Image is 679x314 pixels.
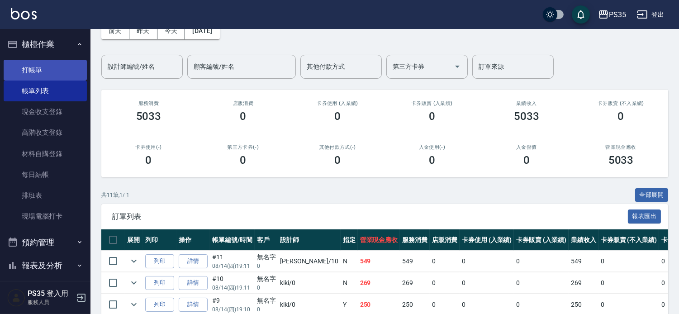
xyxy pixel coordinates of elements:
th: 客戶 [255,229,278,251]
a: 每日結帳 [4,164,87,185]
th: 卡券使用 (入業績) [460,229,514,251]
button: expand row [127,254,141,268]
h2: 卡券販賣 (不入業績) [584,100,657,106]
td: 0 [514,272,569,294]
h3: 服務消費 [112,100,185,106]
h3: 0 [145,154,152,167]
td: 549 [569,251,598,272]
h2: 卡券使用(-) [112,144,185,150]
td: 0 [598,251,659,272]
div: PS35 [609,9,626,20]
td: 269 [400,272,430,294]
td: [PERSON_NAME] /10 [278,251,341,272]
button: PS35 [594,5,630,24]
a: 現金收支登錄 [4,101,87,122]
h5: PS35 登入用 [28,289,74,298]
td: 0 [430,272,460,294]
td: 0 [514,251,569,272]
div: 無名字 [257,296,276,305]
td: 0 [430,251,460,272]
th: 操作 [176,229,210,251]
h3: 0 [334,110,341,123]
p: 08/14 (四) 19:11 [212,262,252,270]
th: 業績收入 [569,229,598,251]
td: kiki /0 [278,272,341,294]
button: 櫃檯作業 [4,33,87,56]
td: 269 [358,272,400,294]
th: 帳單編號/時間 [210,229,255,251]
th: 卡券販賣 (入業績) [514,229,569,251]
button: 報表及分析 [4,254,87,277]
td: 269 [569,272,598,294]
div: 無名字 [257,274,276,284]
button: save [572,5,590,24]
a: 現場電腦打卡 [4,206,87,227]
td: #11 [210,251,255,272]
th: 店販消費 [430,229,460,251]
button: expand row [127,276,141,290]
td: 0 [460,251,514,272]
h2: 其他付款方式(-) [301,144,374,150]
a: 帳單列表 [4,81,87,101]
td: #10 [210,272,255,294]
th: 卡券販賣 (不入業績) [598,229,659,251]
p: 08/14 (四) 19:10 [212,305,252,314]
img: Person [7,289,25,307]
button: 列印 [145,254,174,268]
p: 服務人員 [28,298,74,306]
h2: 業績收入 [490,100,563,106]
a: 排班表 [4,185,87,206]
button: Open [450,59,465,74]
p: 0 [257,305,276,314]
h3: 5033 [608,154,634,167]
button: expand row [127,298,141,311]
span: 訂單列表 [112,212,628,221]
button: 前天 [101,23,129,39]
div: 無名字 [257,252,276,262]
a: 詳情 [179,254,208,268]
h3: 0 [334,154,341,167]
th: 列印 [143,229,176,251]
a: 材料自購登錄 [4,143,87,164]
a: 報表匯出 [628,212,661,220]
p: 0 [257,262,276,270]
td: 549 [400,251,430,272]
h2: 卡券使用 (入業績) [301,100,374,106]
h3: 0 [618,110,624,123]
a: 詳情 [179,276,208,290]
button: 預約管理 [4,231,87,254]
td: N [341,251,358,272]
button: 列印 [145,276,174,290]
button: 客戶管理 [4,277,87,301]
h3: 0 [429,110,435,123]
button: 登出 [633,6,668,23]
h2: 入金儲值 [490,144,563,150]
h2: 第三方卡券(-) [207,144,280,150]
button: [DATE] [185,23,219,39]
th: 營業現金應收 [358,229,400,251]
p: 08/14 (四) 19:11 [212,284,252,292]
th: 指定 [341,229,358,251]
h2: 入金使用(-) [395,144,468,150]
a: 詳情 [179,298,208,312]
button: 全部展開 [635,188,669,202]
a: 打帳單 [4,60,87,81]
button: 列印 [145,298,174,312]
a: 高階收支登錄 [4,122,87,143]
img: Logo [11,8,37,19]
p: 0 [257,284,276,292]
th: 展開 [125,229,143,251]
th: 服務消費 [400,229,430,251]
button: 今天 [157,23,185,39]
h2: 卡券販賣 (入業績) [395,100,468,106]
h3: 0 [429,154,435,167]
h3: 0 [240,110,246,123]
th: 設計師 [278,229,341,251]
td: 0 [598,272,659,294]
h2: 營業現金應收 [584,144,657,150]
td: N [341,272,358,294]
td: 0 [460,272,514,294]
h3: 0 [523,154,530,167]
td: 549 [358,251,400,272]
h2: 店販消費 [207,100,280,106]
